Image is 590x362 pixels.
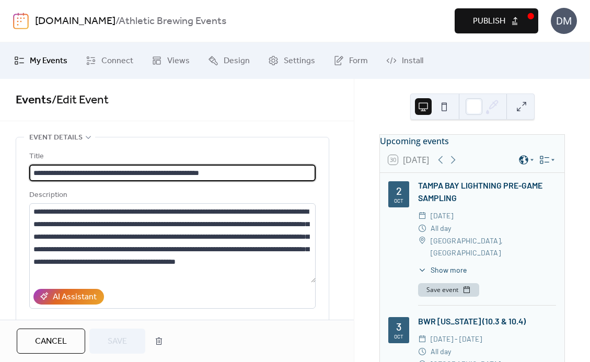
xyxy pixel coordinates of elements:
a: Form [326,46,376,75]
span: Cancel [35,335,67,348]
span: [GEOGRAPHIC_DATA], [GEOGRAPHIC_DATA] [431,235,556,260]
a: Design [200,46,258,75]
a: Events [16,89,52,112]
div: ​ [418,235,426,247]
b: / [115,11,119,31]
button: ​Show more [418,264,467,275]
a: BWR [US_STATE] (10.3 & 10.4) [418,316,526,326]
span: Show more [431,264,467,275]
div: TAMPA BAY LIGHTNING PRE-GAME SAMPLING [418,179,556,204]
span: [DATE] [431,209,453,222]
a: Settings [260,46,323,75]
div: Title [29,150,314,163]
a: Connect [78,46,141,75]
button: Publish [455,8,538,33]
button: Save event [418,283,479,297]
div: DM [551,8,577,34]
a: My Events [6,46,75,75]
span: Settings [284,55,315,67]
span: Event details [29,132,83,144]
div: 3 [396,321,401,332]
div: ​ [418,209,426,222]
span: All day [431,222,451,235]
div: ​ [418,222,426,235]
div: Oct [394,198,403,203]
div: Description [29,189,314,202]
div: ​ [418,345,426,358]
div: AI Assistant [53,291,97,303]
button: AI Assistant [33,289,104,305]
span: [DATE] - [DATE] [431,333,482,345]
button: Cancel [17,329,85,354]
div: Upcoming events [380,135,564,147]
a: [DOMAIN_NAME] [35,11,115,31]
img: logo [13,13,29,29]
div: 2 [396,185,402,196]
a: Views [144,46,198,75]
span: Form [349,55,368,67]
div: ​ [418,264,426,275]
span: Design [224,55,250,67]
div: ​ [418,333,426,345]
span: My Events [30,55,67,67]
div: Oct [394,334,403,339]
span: Views [167,55,190,67]
b: Athletic Brewing Events [119,11,226,31]
span: Connect [101,55,133,67]
span: Install [402,55,423,67]
a: Install [378,46,431,75]
span: Publish [473,15,505,28]
span: / Edit Event [52,89,109,112]
span: All day [431,345,451,358]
